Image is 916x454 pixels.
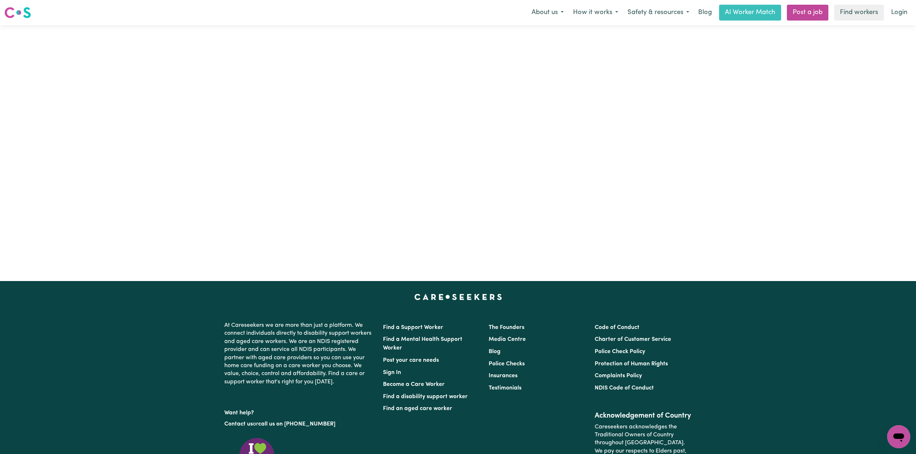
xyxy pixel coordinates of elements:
a: Code of Conduct [595,325,639,330]
a: Media Centre [489,337,526,342]
a: Protection of Human Rights [595,361,668,367]
p: or [224,417,374,431]
a: Police Check Policy [595,349,645,355]
a: Find an aged care worker [383,406,452,411]
a: NDIS Code of Conduct [595,385,654,391]
button: How it works [568,5,623,20]
a: Testimonials [489,385,521,391]
p: Want help? [224,406,374,417]
a: Insurances [489,373,518,379]
a: Sign In [383,370,401,375]
img: Careseekers logo [4,6,31,19]
p: At Careseekers we are more than just a platform. We connect individuals directly to disability su... [224,319,374,389]
a: Find a disability support worker [383,394,468,400]
a: Become a Care Worker [383,382,445,387]
a: Post your care needs [383,357,439,363]
a: Post a job [787,5,828,21]
a: Blog [694,5,716,21]
a: call us on [PHONE_NUMBER] [258,421,335,427]
a: AI Worker Match [719,5,781,21]
a: Contact us [224,421,253,427]
button: Safety & resources [623,5,694,20]
button: About us [527,5,568,20]
a: Find workers [834,5,884,21]
a: Complaints Policy [595,373,642,379]
a: Careseekers logo [4,4,31,21]
a: The Founders [489,325,524,330]
a: Careseekers home page [414,294,502,300]
a: Login [887,5,912,21]
a: Charter of Customer Service [595,337,671,342]
a: Blog [489,349,501,355]
iframe: Button to launch messaging window [887,425,910,448]
a: Find a Mental Health Support Worker [383,337,462,351]
a: Police Checks [489,361,525,367]
h2: Acknowledgement of Country [595,411,692,420]
a: Find a Support Worker [383,325,443,330]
